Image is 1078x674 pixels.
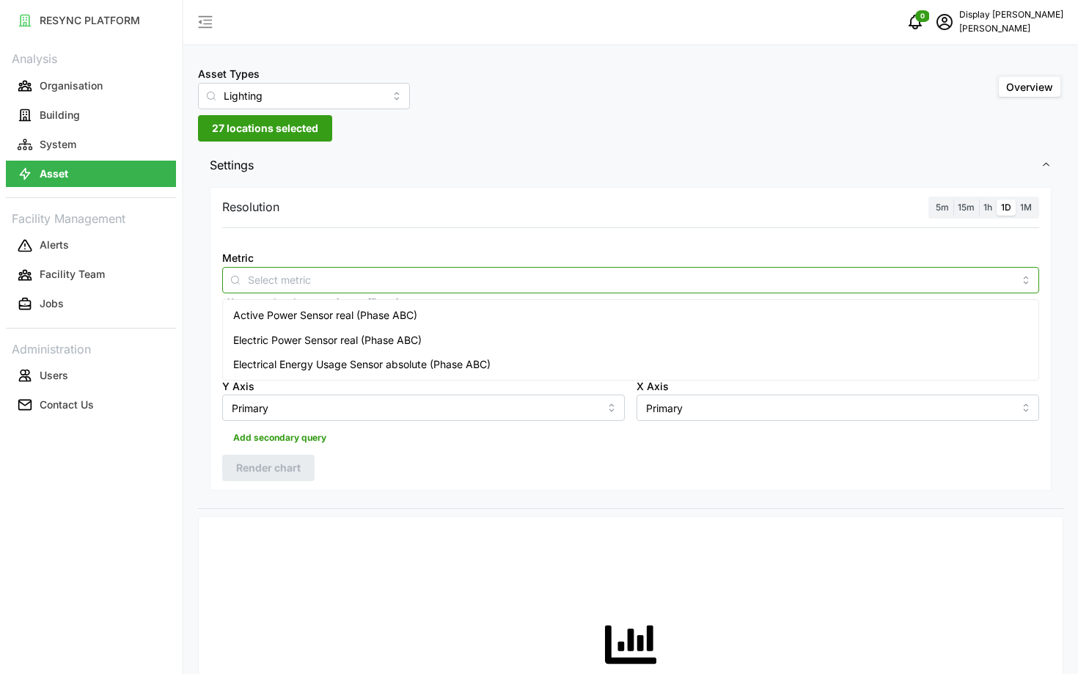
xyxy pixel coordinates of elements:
[233,428,326,448] span: Add secondary query
[222,296,1039,309] p: *You can only select a maximum of 5 metrics
[6,100,176,130] a: Building
[637,395,1039,421] input: Select X axis
[6,390,176,420] a: Contact Us
[6,361,176,390] a: Users
[6,337,176,359] p: Administration
[6,262,176,288] button: Facility Team
[6,362,176,389] button: Users
[40,267,105,282] p: Facility Team
[222,378,254,395] label: Y Axis
[901,7,930,37] button: notifications
[40,368,68,383] p: Users
[222,198,279,216] p: Resolution
[6,290,176,319] a: Jobs
[6,73,176,99] button: Organisation
[930,7,959,37] button: schedule
[6,231,176,260] a: Alerts
[6,47,176,68] p: Analysis
[6,102,176,128] button: Building
[222,250,254,266] label: Metric
[6,7,176,34] button: RESYNC PLATFORM
[198,115,332,142] button: 27 locations selected
[248,271,1013,287] input: Select metric
[40,13,140,28] p: RESYNC PLATFORM
[959,22,1063,36] p: [PERSON_NAME]
[198,66,260,82] label: Asset Types
[233,356,491,373] span: Electrical Energy Usage Sensor absolute (Phase ABC)
[198,183,1063,509] div: Settings
[6,159,176,188] a: Asset
[6,161,176,187] button: Asset
[40,238,69,252] p: Alerts
[959,8,1063,22] p: Display [PERSON_NAME]
[1001,202,1011,213] span: 1D
[6,232,176,259] button: Alerts
[6,260,176,290] a: Facility Team
[6,6,176,35] a: RESYNC PLATFORM
[1006,81,1053,93] span: Overview
[40,398,94,412] p: Contact Us
[6,71,176,100] a: Organisation
[198,147,1063,183] button: Settings
[236,455,301,480] span: Render chart
[40,108,80,122] p: Building
[222,395,625,421] input: Select Y axis
[6,130,176,159] a: System
[40,296,64,311] p: Jobs
[6,131,176,158] button: System
[936,202,949,213] span: 5m
[637,378,669,395] label: X Axis
[233,332,422,348] span: Electric Power Sensor real (Phase ABC)
[920,11,925,21] span: 0
[6,207,176,228] p: Facility Management
[983,202,992,213] span: 1h
[222,427,337,449] button: Add secondary query
[40,137,76,152] p: System
[958,202,975,213] span: 15m
[40,166,68,181] p: Asset
[6,392,176,418] button: Contact Us
[233,307,417,323] span: Active Power Sensor real (Phase ABC)
[210,147,1041,183] span: Settings
[6,291,176,318] button: Jobs
[212,116,318,141] span: 27 locations selected
[40,78,103,93] p: Organisation
[1020,202,1032,213] span: 1M
[222,455,315,481] button: Render chart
